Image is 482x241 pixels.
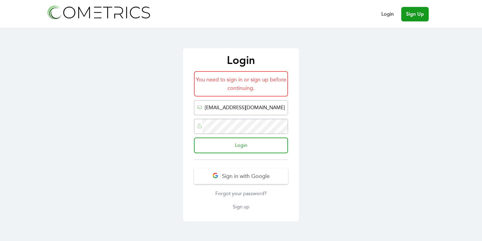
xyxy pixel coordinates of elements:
[381,11,394,18] a: Login
[194,71,288,97] div: You need to sign in or sign up before continuing.
[189,54,293,66] p: Login
[194,138,288,153] input: Login
[202,100,288,115] input: Email
[46,4,151,21] img: Cometrics logo
[194,203,288,211] a: Sign up
[194,190,288,197] a: Forgot your password?
[401,7,429,21] a: Sign Up
[194,168,288,184] button: Sign in with Google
